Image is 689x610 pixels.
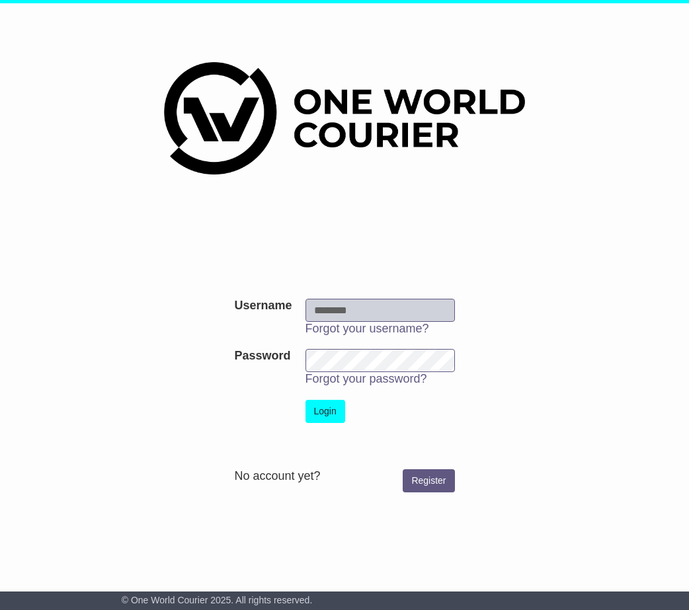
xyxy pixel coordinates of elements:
img: One World [164,62,525,174]
label: Username [234,299,292,313]
label: Password [234,349,290,363]
a: Forgot your username? [305,322,429,335]
a: Forgot your password? [305,372,427,385]
div: No account yet? [234,469,454,484]
a: Register [403,469,454,492]
span: © One World Courier 2025. All rights reserved. [122,595,313,605]
button: Login [305,400,345,423]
